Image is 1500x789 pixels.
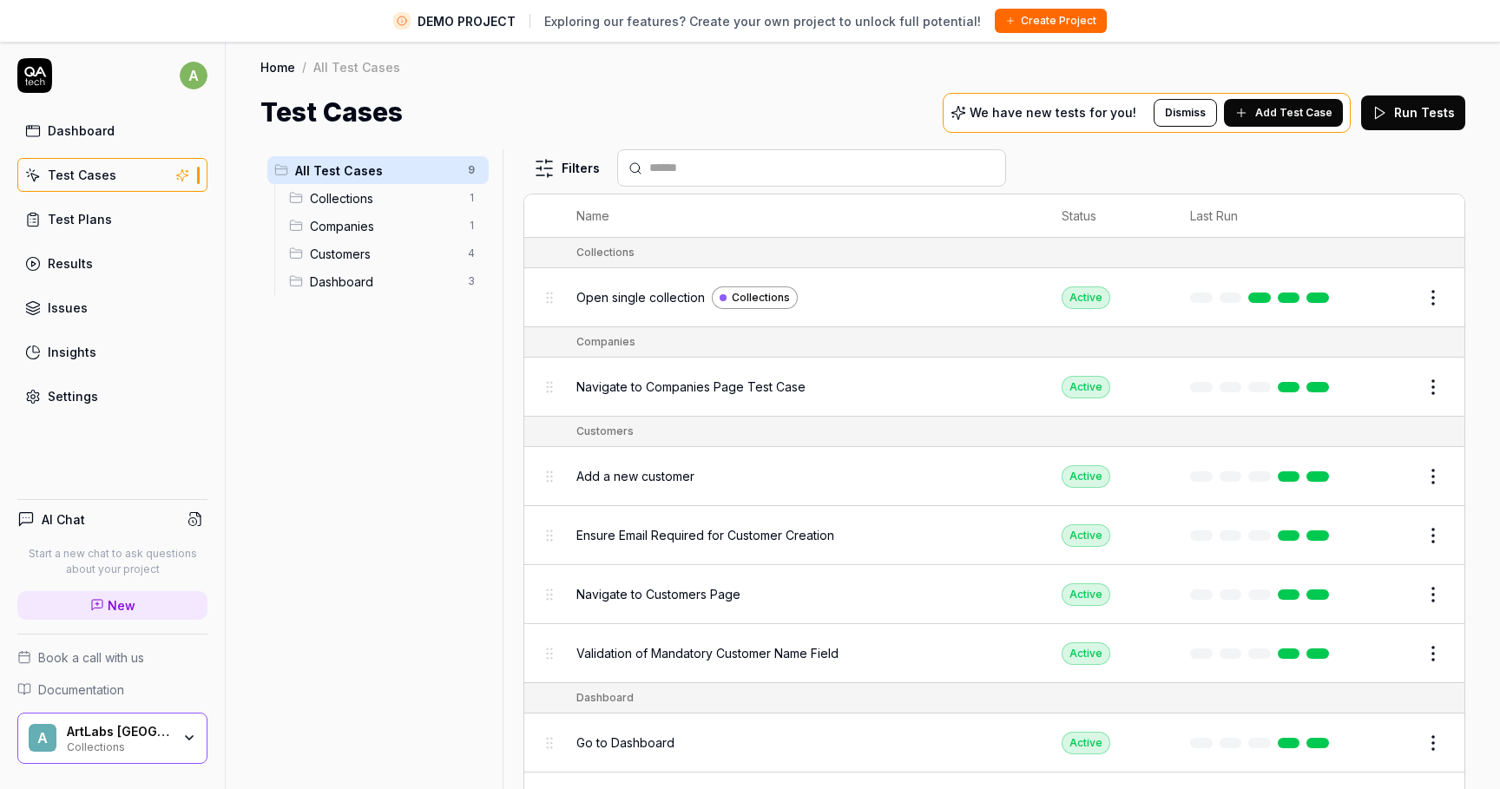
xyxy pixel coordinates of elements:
a: Test Cases [17,158,207,192]
span: All Test Cases [295,161,457,180]
div: Test Plans [48,210,112,228]
span: Navigate to Companies Page Test Case [576,378,806,396]
div: Active [1062,286,1110,309]
div: Customers [576,424,634,439]
span: Add Test Case [1255,105,1332,121]
span: Add a new customer [576,467,694,485]
tr: Go to DashboardActive [524,713,1464,773]
tr: Navigate to Customers PageActive [524,565,1464,624]
span: A [29,724,56,752]
span: DEMO PROJECT [418,12,516,30]
a: New [17,591,207,620]
a: Documentation [17,681,207,699]
tr: Validation of Mandatory Customer Name FieldActive [524,624,1464,683]
a: Book a call with us [17,648,207,667]
span: Documentation [38,681,124,699]
a: Test Plans [17,202,207,236]
span: Collections [310,189,457,207]
a: Dashboard [17,114,207,148]
a: Home [260,58,295,76]
div: Active [1062,376,1110,398]
th: Name [559,194,1044,238]
button: Create Project [995,9,1107,33]
div: Insights [48,343,96,361]
a: Collections [712,286,798,309]
a: Insights [17,335,207,369]
th: Last Run [1173,194,1353,238]
div: Drag to reorderCustomers4 [282,240,489,267]
span: Exploring our features? Create your own project to unlock full potential! [544,12,981,30]
span: 9 [461,160,482,181]
span: 1 [461,187,482,208]
div: All Test Cases [313,58,400,76]
div: Dashboard [48,122,115,140]
div: Active [1062,583,1110,606]
div: Collections [576,245,635,260]
div: Active [1062,642,1110,665]
p: We have new tests for you! [970,107,1136,119]
th: Status [1044,194,1173,238]
div: Test Cases [48,166,116,184]
tr: Open single collectionCollectionsActive [524,268,1464,327]
div: Active [1062,465,1110,488]
div: / [302,58,306,76]
a: Settings [17,379,207,413]
span: 4 [461,243,482,264]
tr: Add a new customerActive [524,447,1464,506]
span: Validation of Mandatory Customer Name Field [576,644,839,662]
span: Ensure Email Required for Customer Creation [576,526,834,544]
div: Drag to reorderCollections1 [282,184,489,212]
a: Results [17,247,207,280]
button: Add Test Case [1224,99,1343,127]
button: AArtLabs [GEOGRAPHIC_DATA]Collections [17,713,207,765]
div: Results [48,254,93,273]
span: Collections [732,290,790,306]
button: Run Tests [1361,95,1465,130]
h1: Test Cases [260,93,403,132]
span: Book a call with us [38,648,144,667]
span: Dashboard [310,273,457,291]
div: Drag to reorderCompanies1 [282,212,489,240]
div: Issues [48,299,88,317]
span: Go to Dashboard [576,733,674,752]
span: Customers [310,245,457,263]
tr: Navigate to Companies Page Test CaseActive [524,358,1464,417]
a: Issues [17,291,207,325]
div: Active [1062,732,1110,754]
span: New [108,596,135,615]
button: Filters [523,151,610,186]
div: ArtLabs Europe [67,724,171,740]
tr: Ensure Email Required for Customer CreationActive [524,506,1464,565]
h4: AI Chat [42,510,85,529]
div: Dashboard [576,690,634,706]
span: Open single collection [576,288,705,306]
div: Active [1062,524,1110,547]
div: Collections [67,739,171,753]
span: a [180,62,207,89]
span: Companies [310,217,457,235]
span: Navigate to Customers Page [576,585,740,603]
div: Drag to reorderDashboard3 [282,267,489,295]
button: Dismiss [1154,99,1217,127]
div: Companies [576,334,635,350]
span: 1 [461,215,482,236]
button: a [180,58,207,93]
span: 3 [461,271,482,292]
p: Start a new chat to ask questions about your project [17,546,207,577]
div: Settings [48,387,98,405]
